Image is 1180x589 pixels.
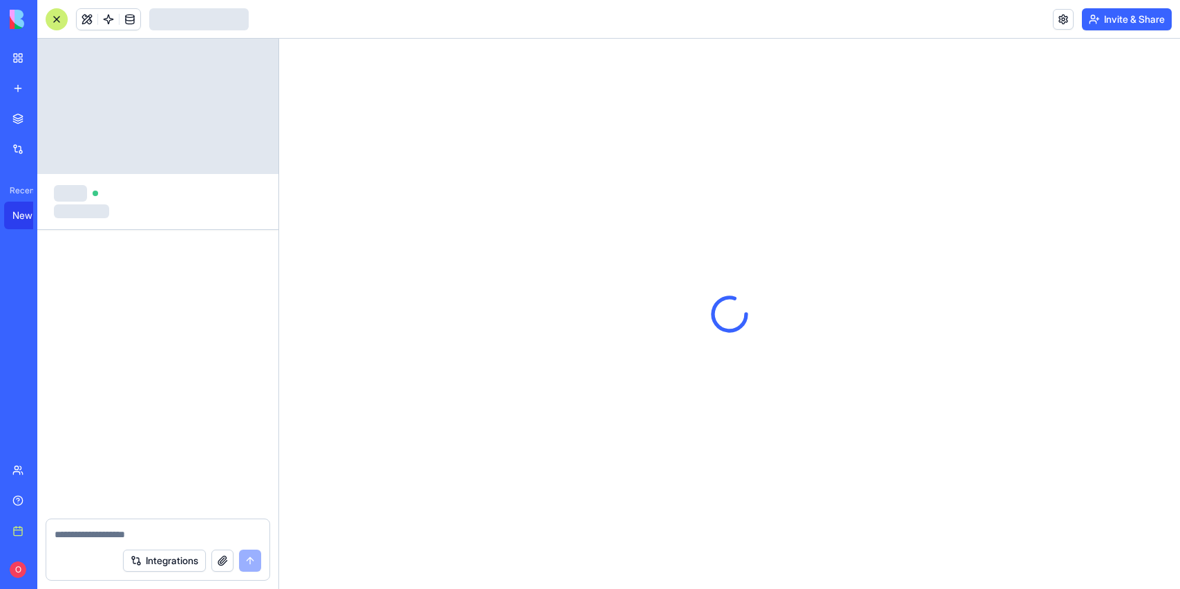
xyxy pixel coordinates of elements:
[4,185,33,196] span: Recent
[10,10,95,29] img: logo
[12,209,51,222] div: New App
[1082,8,1172,30] button: Invite & Share
[123,550,206,572] button: Integrations
[10,561,26,578] span: O
[4,202,59,229] a: New App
